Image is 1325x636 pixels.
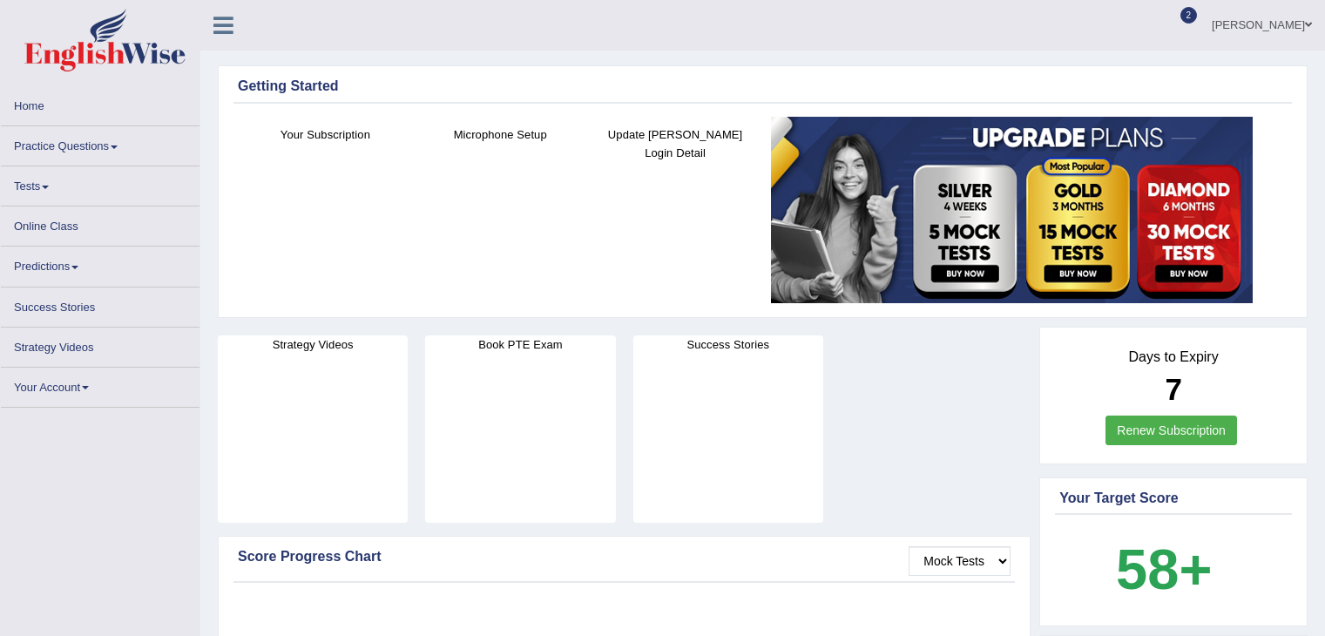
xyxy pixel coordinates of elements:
[218,335,408,354] h4: Strategy Videos
[1180,7,1198,24] span: 2
[247,125,404,144] h4: Your Subscription
[597,125,754,162] h4: Update [PERSON_NAME] Login Detail
[425,335,615,354] h4: Book PTE Exam
[1,368,199,402] a: Your Account
[771,117,1253,303] img: small5.jpg
[238,546,1011,567] div: Score Progress Chart
[422,125,579,144] h4: Microphone Setup
[1,288,199,321] a: Success Stories
[1116,538,1212,601] b: 58+
[1,206,199,240] a: Online Class
[1105,416,1237,445] a: Renew Subscription
[1,126,199,160] a: Practice Questions
[633,335,823,354] h4: Success Stories
[1059,488,1288,509] div: Your Target Score
[1059,349,1288,365] h4: Days to Expiry
[1,86,199,120] a: Home
[1,166,199,200] a: Tests
[1165,372,1181,406] b: 7
[1,247,199,281] a: Predictions
[238,76,1288,97] div: Getting Started
[1,328,199,362] a: Strategy Videos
